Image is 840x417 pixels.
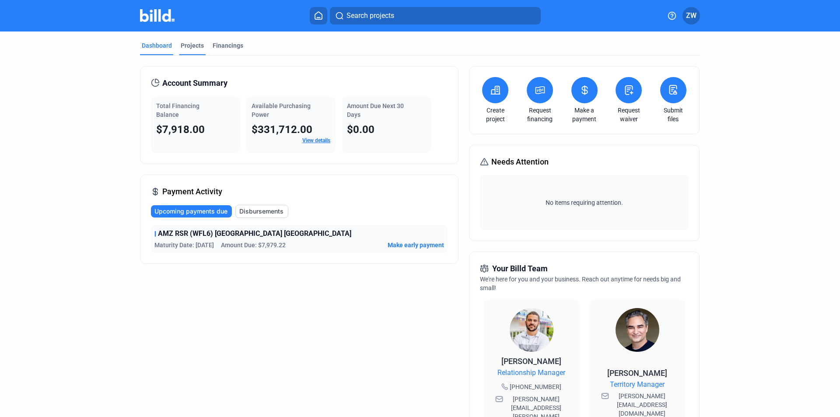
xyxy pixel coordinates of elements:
[252,123,312,136] span: $331,712.00
[140,9,175,22] img: Billd Company Logo
[181,41,204,50] div: Projects
[162,77,227,89] span: Account Summary
[510,308,553,352] img: Relationship Manager
[346,11,394,21] span: Search projects
[501,357,561,366] span: [PERSON_NAME]
[154,207,227,216] span: Upcoming payments due
[302,137,330,144] a: View details
[610,379,665,390] span: Territory Manager
[497,368,565,378] span: Relationship Manager
[613,106,644,123] a: Request waiver
[239,207,283,216] span: Disbursements
[142,41,172,50] div: Dashboard
[388,241,444,249] button: Make early payment
[151,205,232,217] button: Upcoming payments due
[569,106,600,123] a: Make a payment
[156,102,199,118] span: Total Financing Balance
[510,382,561,391] span: [PHONE_NUMBER]
[347,123,374,136] span: $0.00
[607,368,667,378] span: [PERSON_NAME]
[235,205,288,218] button: Disbursements
[330,7,541,25] button: Search projects
[492,263,548,275] span: Your Billd Team
[347,102,404,118] span: Amount Due Next 30 Days
[156,123,205,136] span: $7,918.00
[252,102,311,118] span: Available Purchasing Power
[616,308,659,352] img: Territory Manager
[480,276,681,291] span: We're here for you and your business. Reach out anytime for needs big and small!
[483,198,685,207] span: No items requiring attention.
[221,241,286,249] span: Amount Due: $7,979.22
[658,106,689,123] a: Submit files
[162,186,222,198] span: Payment Activity
[213,41,243,50] div: Financings
[480,106,511,123] a: Create project
[686,11,696,21] span: ZW
[682,7,700,25] button: ZW
[154,241,214,249] span: Maturity Date: [DATE]
[491,156,549,168] span: Needs Attention
[158,228,351,239] span: AMZ RSR (WFL6) [GEOGRAPHIC_DATA] [GEOGRAPHIC_DATA]
[525,106,555,123] a: Request financing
